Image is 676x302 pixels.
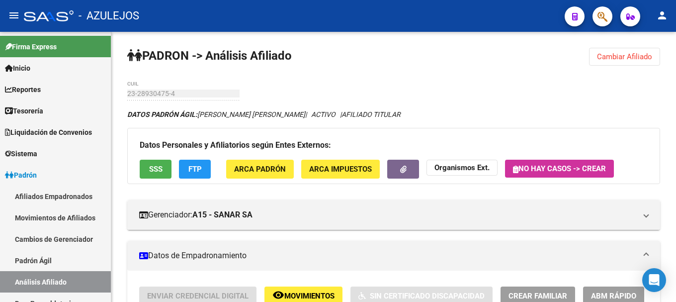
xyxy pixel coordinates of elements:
[5,127,92,138] span: Liquidación de Convenios
[234,165,286,174] span: ARCA Padrón
[127,241,660,271] mat-expansion-panel-header: Datos de Empadronamiento
[127,200,660,230] mat-expansion-panel-header: Gerenciador:A15 - SANAR SA
[147,292,249,301] span: Enviar Credencial Digital
[5,63,30,74] span: Inicio
[188,165,202,174] span: FTP
[127,110,305,118] span: [PERSON_NAME] [PERSON_NAME]
[192,209,253,220] strong: A15 - SANAR SA
[139,209,636,220] mat-panel-title: Gerenciador:
[226,160,294,178] button: ARCA Padrón
[597,52,652,61] span: Cambiar Afiliado
[5,41,57,52] span: Firma Express
[505,160,614,178] button: No hay casos -> Crear
[513,164,606,173] span: No hay casos -> Crear
[272,289,284,301] mat-icon: remove_red_eye
[149,165,163,174] span: SSS
[79,5,139,27] span: - AZULEJOS
[656,9,668,21] mat-icon: person
[508,292,567,301] span: Crear Familiar
[127,49,292,63] strong: PADRON -> Análisis Afiliado
[591,292,636,301] span: ABM Rápido
[139,250,636,261] mat-panel-title: Datos de Empadronamiento
[5,84,41,95] span: Reportes
[127,110,197,118] strong: DATOS PADRÓN ÁGIL:
[5,170,37,181] span: Padrón
[8,9,20,21] mat-icon: menu
[642,268,666,292] div: Open Intercom Messenger
[589,48,660,66] button: Cambiar Afiliado
[140,138,648,152] h3: Datos Personales y Afiliatorios según Entes Externos:
[341,110,401,118] span: AFILIADO TITULAR
[179,160,211,178] button: FTP
[301,160,380,178] button: ARCA Impuestos
[434,164,490,173] strong: Organismos Ext.
[127,110,401,118] i: | ACTIVO |
[309,165,372,174] span: ARCA Impuestos
[370,292,485,301] span: Sin Certificado Discapacidad
[426,160,498,175] button: Organismos Ext.
[5,148,37,159] span: Sistema
[284,292,335,301] span: Movimientos
[5,105,43,116] span: Tesorería
[140,160,171,178] button: SSS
